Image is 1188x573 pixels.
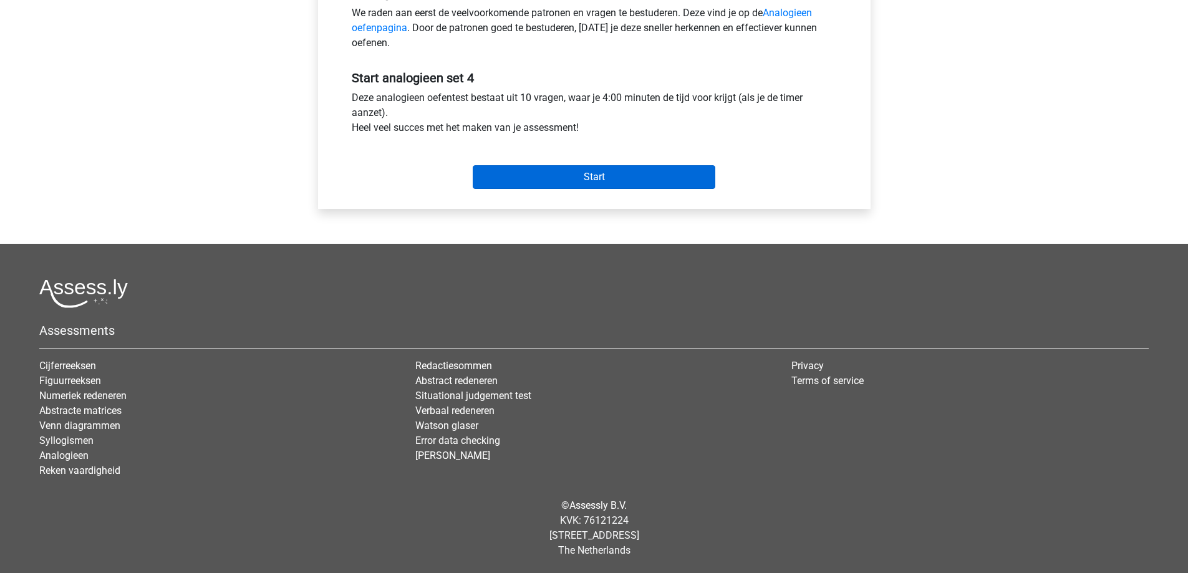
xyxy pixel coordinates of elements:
a: Error data checking [415,435,500,446]
input: Start [473,165,715,189]
a: Figuurreeksen [39,375,101,387]
a: Watson glaser [415,420,478,431]
div: We raden aan eerst de veelvoorkomende patronen en vragen te bestuderen. Deze vind je op de . Door... [342,6,846,55]
a: Reken vaardigheid [39,465,120,476]
h5: Assessments [39,323,1149,338]
a: Assessly B.V. [569,499,627,511]
a: Abstracte matrices [39,405,122,417]
h5: Start analogieen set 4 [352,70,837,85]
a: Situational judgement test [415,390,531,402]
a: [PERSON_NAME] [415,450,490,461]
a: Numeriek redeneren [39,390,127,402]
a: Cijferreeksen [39,360,96,372]
div: Deze analogieen oefentest bestaat uit 10 vragen, waar je 4:00 minuten de tijd voor krijgt (als je... [342,90,846,140]
a: Terms of service [791,375,864,387]
a: Analogieen [39,450,89,461]
div: © KVK: 76121224 [STREET_ADDRESS] The Netherlands [30,488,1158,568]
a: Privacy [791,360,824,372]
a: Verbaal redeneren [415,405,495,417]
a: Abstract redeneren [415,375,498,387]
a: Syllogismen [39,435,94,446]
a: Redactiesommen [415,360,492,372]
a: Venn diagrammen [39,420,120,431]
img: Assessly logo [39,279,128,308]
